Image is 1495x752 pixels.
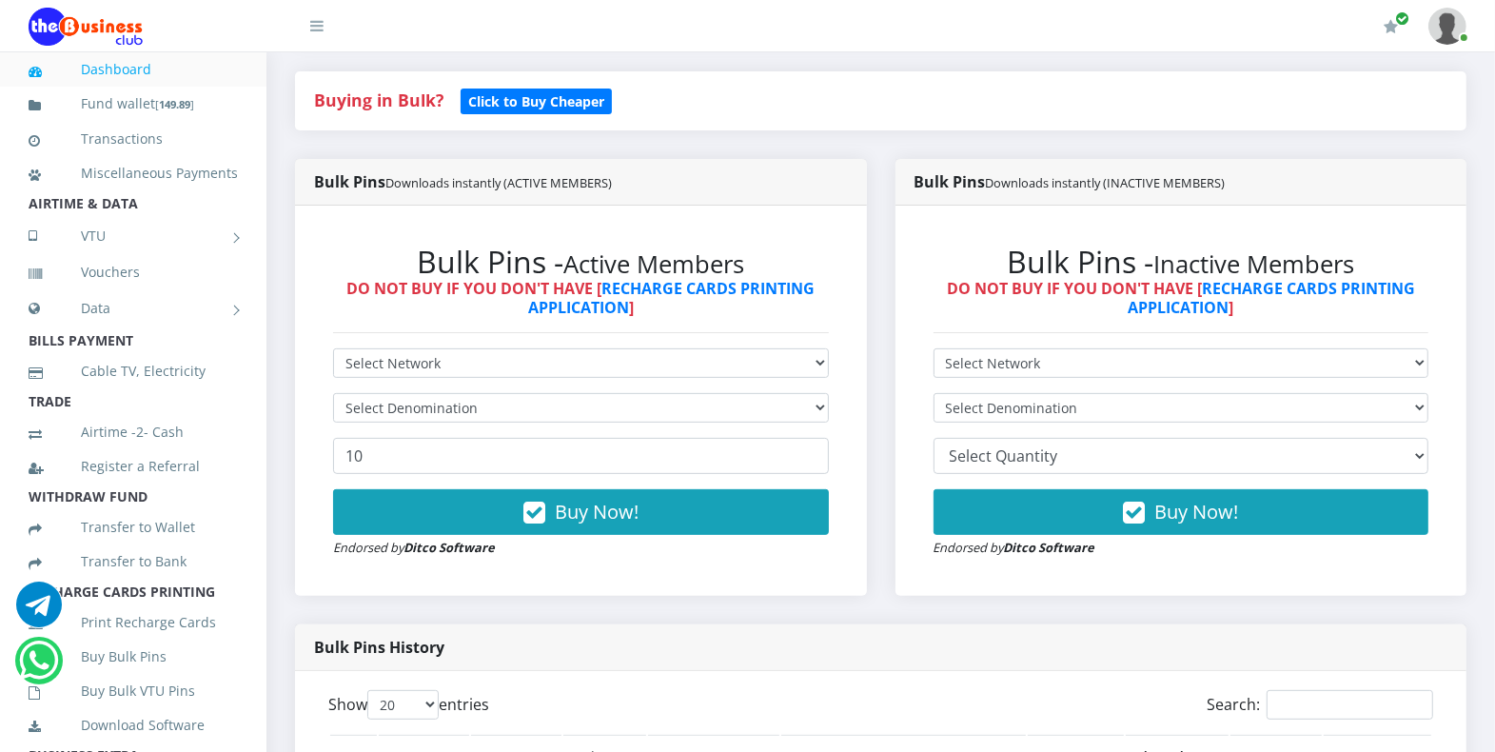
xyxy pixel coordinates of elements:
[333,539,495,556] small: Endorsed by
[19,652,58,683] a: Chat for support
[29,285,238,332] a: Data
[385,174,612,191] small: Downloads instantly (ACTIVE MEMBERS)
[29,601,238,644] a: Print Recharge Cards
[314,637,444,658] strong: Bulk Pins History
[29,48,238,91] a: Dashboard
[333,489,829,535] button: Buy Now!
[555,499,639,524] span: Buy Now!
[29,117,238,161] a: Transactions
[159,97,190,111] b: 149.89
[986,174,1226,191] small: Downloads instantly (INACTIVE MEMBERS)
[29,212,238,260] a: VTU
[528,278,816,317] a: RECHARGE CARDS PRINTING APPLICATION
[29,82,238,127] a: Fund wallet[149.89]
[29,410,238,454] a: Airtime -2- Cash
[1428,8,1466,45] img: User
[29,505,238,549] a: Transfer to Wallet
[1384,19,1398,34] i: Renew/Upgrade Subscription
[1004,539,1095,556] strong: Ditco Software
[947,278,1415,317] strong: DO NOT BUY IF YOU DON'T HAVE [ ]
[934,539,1095,556] small: Endorsed by
[403,539,495,556] strong: Ditco Software
[29,635,238,679] a: Buy Bulk Pins
[328,690,489,720] label: Show entries
[29,8,143,46] img: Logo
[155,97,194,111] small: [ ]
[563,247,744,281] small: Active Members
[1207,690,1433,720] label: Search:
[29,540,238,584] a: Transfer to Bank
[1395,11,1409,26] span: Renew/Upgrade Subscription
[934,244,1429,280] h2: Bulk Pins -
[16,596,62,627] a: Chat for support
[1267,690,1433,720] input: Search:
[29,445,238,488] a: Register a Referral
[934,489,1429,535] button: Buy Now!
[461,89,612,111] a: Click to Buy Cheaper
[915,171,1226,192] strong: Bulk Pins
[29,349,238,393] a: Cable TV, Electricity
[1154,499,1238,524] span: Buy Now!
[1153,247,1354,281] small: Inactive Members
[367,690,439,720] select: Showentries
[346,278,815,317] strong: DO NOT BUY IF YOU DON'T HAVE [ ]
[29,669,238,713] a: Buy Bulk VTU Pins
[333,438,829,474] input: Enter Quantity
[29,250,238,294] a: Vouchers
[314,171,612,192] strong: Bulk Pins
[314,89,443,111] strong: Buying in Bulk?
[29,703,238,747] a: Download Software
[29,151,238,195] a: Miscellaneous Payments
[333,244,829,280] h2: Bulk Pins -
[1128,278,1415,317] a: RECHARGE CARDS PRINTING APPLICATION
[468,92,604,110] b: Click to Buy Cheaper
